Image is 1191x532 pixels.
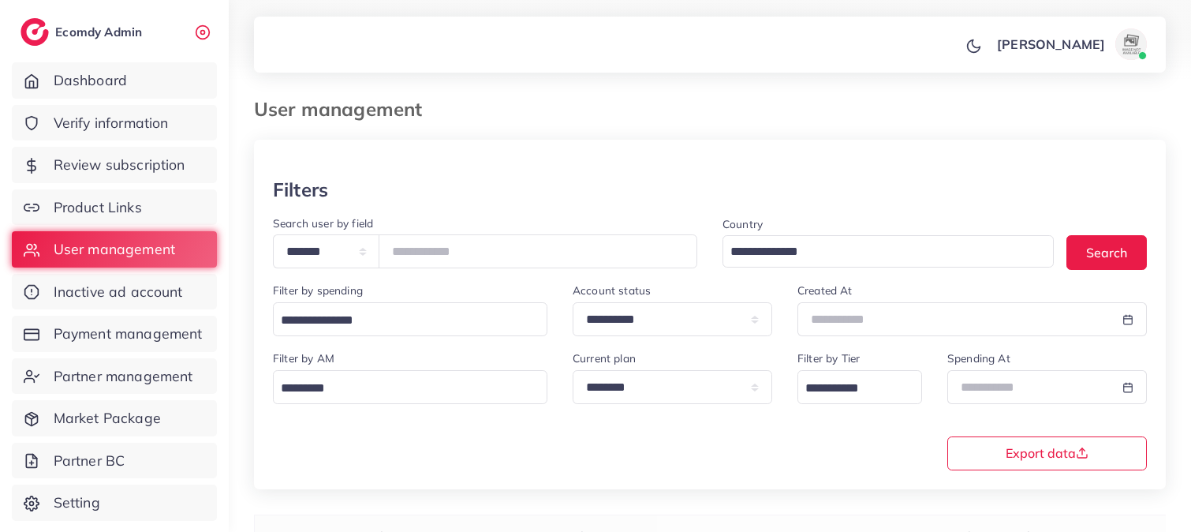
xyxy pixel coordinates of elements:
input: Search for option [275,377,527,401]
a: Inactive ad account [12,274,217,310]
span: Partner management [54,366,193,387]
div: Search for option [722,235,1054,268]
a: User management [12,231,217,268]
label: Created At [797,283,853,298]
span: Dashboard [54,70,127,91]
label: Filter by spending [273,283,363,298]
a: Review subscription [12,147,217,183]
label: Search user by field [273,215,373,231]
input: Search for option [725,240,1033,264]
label: Filter by Tier [797,350,860,366]
img: logo [21,18,49,46]
a: Payment management [12,316,217,352]
img: avatar [1115,28,1147,60]
span: Inactive ad account [54,282,183,302]
span: Partner BC [54,451,125,471]
input: Search for option [275,309,527,333]
span: Export data [1006,447,1088,459]
span: Setting [54,493,100,513]
p: [PERSON_NAME] [997,35,1105,54]
div: Search for option [797,370,922,404]
a: Partner BC [12,443,217,479]
label: Current plan [573,350,636,366]
div: Search for option [273,370,547,404]
span: Product Links [54,197,142,218]
a: Product Links [12,189,217,226]
button: Search [1066,235,1147,269]
a: Dashboard [12,62,217,99]
label: Account status [573,283,651,298]
label: Filter by AM [273,350,334,366]
a: Market Package [12,400,217,436]
label: Spending At [947,350,1010,366]
span: Market Package [54,408,161,429]
span: Payment management [54,324,203,344]
a: Verify information [12,105,217,141]
span: Verify information [54,113,169,133]
label: Country [722,216,763,232]
a: Setting [12,485,217,521]
span: User management [54,239,175,260]
h3: User management [254,98,435,121]
a: Partner management [12,358,217,395]
h2: Ecomdy Admin [55,24,146,39]
a: logoEcomdy Admin [21,18,146,46]
button: Export data [947,436,1147,470]
div: Search for option [273,302,547,336]
a: [PERSON_NAME]avatar [988,28,1153,60]
input: Search for option [800,377,902,401]
h3: Filters [273,178,328,201]
span: Review subscription [54,155,185,175]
